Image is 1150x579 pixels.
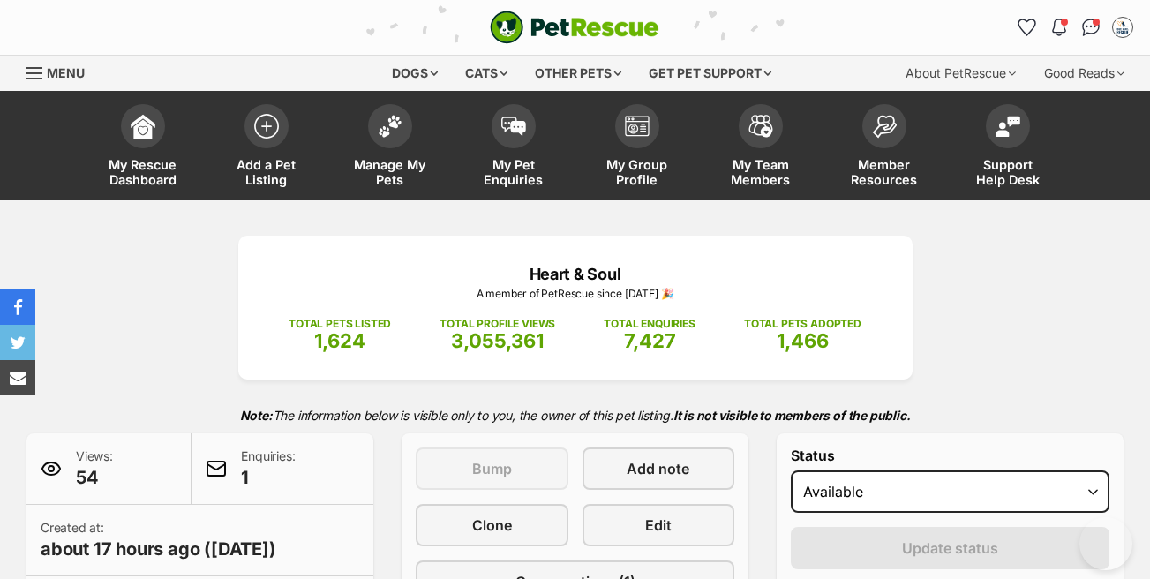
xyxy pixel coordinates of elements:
a: My Team Members [699,95,823,200]
span: Clone [472,515,512,536]
img: chat-41dd97257d64d25036548639549fe6c8038ab92f7586957e7f3b1b290dea8141.svg [1082,19,1101,36]
img: notifications-46538b983faf8c2785f20acdc204bb7945ddae34d4c08c2a6579f10ce5e182be.svg [1052,19,1066,36]
span: Menu [47,65,85,80]
span: about 17 hours ago ([DATE]) [41,537,276,561]
ul: Account quick links [1013,13,1137,41]
p: Views: [76,447,113,490]
p: TOTAL ENQUIRIES [604,316,695,332]
a: Manage My Pets [328,95,452,200]
p: TOTAL PETS ADOPTED [744,316,861,332]
p: Enquiries: [241,447,295,490]
button: Notifications [1045,13,1073,41]
p: Heart & Soul [265,262,886,286]
img: member-resources-icon-8e73f808a243e03378d46382f2149f9095a855e16c252ad45f914b54edf8863c.svg [872,115,897,139]
a: Favourites [1013,13,1041,41]
img: dashboard-icon-eb2f2d2d3e046f16d808141f083e7271f6b2e854fb5c12c21221c1fb7104beca.svg [131,114,155,139]
div: Good Reads [1032,56,1137,91]
img: help-desk-icon-fdf02630f3aa405de69fd3d07c3f3aa587a6932b1a1747fa1d2bba05be0121f9.svg [996,116,1020,137]
span: 1,624 [314,329,365,352]
span: Manage My Pets [350,157,430,187]
a: Conversations [1077,13,1105,41]
div: Get pet support [636,56,784,91]
img: group-profile-icon-3fa3cf56718a62981997c0bc7e787c4b2cf8bcc04b72c1350f741eb67cf2f40e.svg [625,116,650,137]
a: Add note [583,447,735,490]
img: logo-cat-932fe2b9b8326f06289b0f2fb663e598f794de774fb13d1741a6617ecf9a85b4.svg [490,11,659,44]
span: Support Help Desk [968,157,1048,187]
span: 7,427 [624,329,676,352]
a: Edit [583,504,735,546]
img: pet-enquiries-icon-7e3ad2cf08bfb03b45e93fb7055b45f3efa6380592205ae92323e6603595dc1f.svg [501,117,526,136]
p: TOTAL PETS LISTED [289,316,391,332]
span: 1,466 [777,329,829,352]
span: Bump [472,458,512,479]
img: Megan Ostwald profile pic [1114,19,1131,36]
a: Clone [416,504,568,546]
iframe: Help Scout Beacon - Open [1079,517,1132,570]
div: Cats [453,56,520,91]
span: 3,055,361 [451,329,544,352]
span: Add a Pet Listing [227,157,306,187]
a: Add a Pet Listing [205,95,328,200]
p: TOTAL PROFILE VIEWS [440,316,555,332]
button: Update status [791,527,1109,569]
span: My Team Members [721,157,800,187]
img: add-pet-listing-icon-0afa8454b4691262ce3f59096e99ab1cd57d4a30225e0717b998d2c9b9846f56.svg [254,114,279,139]
strong: It is not visible to members of the public. [673,408,911,423]
p: Created at: [41,519,276,561]
a: PetRescue [490,11,659,44]
span: Update status [902,538,998,559]
a: My Rescue Dashboard [81,95,205,200]
span: My Group Profile [598,157,677,187]
a: My Pet Enquiries [452,95,575,200]
div: Dogs [380,56,450,91]
span: My Pet Enquiries [474,157,553,187]
p: The information below is visible only to you, the owner of this pet listing. [26,397,1124,433]
a: Support Help Desk [946,95,1070,200]
span: Edit [645,515,672,536]
span: Add note [627,458,689,479]
div: About PetRescue [893,56,1028,91]
div: Other pets [522,56,634,91]
img: manage-my-pets-icon-02211641906a0b7f246fdf0571729dbe1e7629f14944591b6c1af311fb30b64b.svg [378,115,402,138]
span: My Rescue Dashboard [103,157,183,187]
button: My account [1109,13,1137,41]
span: 54 [76,465,113,490]
a: My Group Profile [575,95,699,200]
span: 1 [241,465,295,490]
button: Bump [416,447,568,490]
a: Menu [26,56,97,87]
a: Member Resources [823,95,946,200]
label: Status [791,447,1109,463]
span: Member Resources [845,157,924,187]
img: team-members-icon-5396bd8760b3fe7c0b43da4ab00e1e3bb1a5d9ba89233759b79545d2d3fc5d0d.svg [748,115,773,138]
p: A member of PetRescue since [DATE] 🎉 [265,286,886,302]
strong: Note: [240,408,273,423]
